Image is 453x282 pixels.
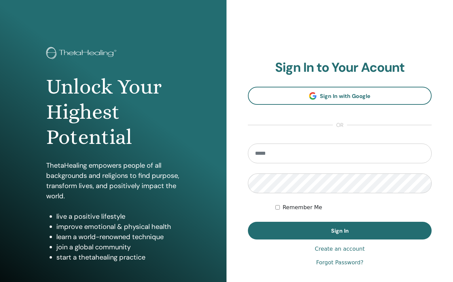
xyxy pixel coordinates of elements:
[46,160,180,201] p: ThetaHealing empowers people of all backgrounds and religions to find purpose, transform lives, a...
[56,252,180,262] li: start a thetahealing practice
[315,245,365,253] a: Create an account
[248,60,432,76] h2: Sign In to Your Acount
[248,87,432,105] a: Sign In with Google
[56,221,180,232] li: improve emotional & physical health
[331,227,349,234] span: Sign In
[320,93,370,100] span: Sign In with Google
[333,121,347,129] span: or
[56,242,180,252] li: join a global community
[283,203,322,212] label: Remember Me
[316,259,363,267] a: Forgot Password?
[248,222,432,239] button: Sign In
[56,211,180,221] li: live a positive lifestyle
[275,203,432,212] div: Keep me authenticated indefinitely or until I manually logout
[46,74,180,150] h1: Unlock Your Highest Potential
[56,232,180,242] li: learn a world-renowned technique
